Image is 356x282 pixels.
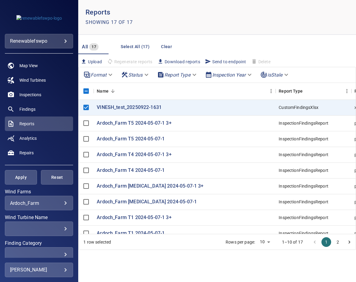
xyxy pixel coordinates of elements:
[97,214,172,221] a: Ardoch_Farm T1 2024-05-07-1 3+
[86,7,217,18] p: Reports
[10,265,68,275] div: [PERSON_NAME]
[81,70,116,80] div: Format
[203,57,248,67] button: Send to endpoint
[97,230,165,237] a: Ardoch_Farm T1 2024-05-07-1
[97,136,165,143] a: Ardoch_Farm T5 2024-05-07-1
[267,87,276,96] button: Menu
[212,72,246,78] em: Inspection Year
[81,58,102,65] span: Upload
[19,77,46,83] span: Wind Turbines
[41,170,73,185] button: Reset
[5,215,73,220] label: Wind Turbine Name
[97,167,165,174] a: Ardoch_Farm T4 2024-05-07-1
[333,237,343,247] button: Go to page 2
[89,44,99,51] span: 17
[279,183,328,189] div: InspectionFindingsReport
[157,58,200,65] span: Download reports
[5,189,73,194] label: Wind Farms
[19,63,38,69] span: Map View
[279,120,328,126] div: InspectionFindingsReport
[279,104,318,110] div: CustomFindingsXlsx
[109,87,117,95] button: Sort
[279,83,303,100] div: Report Type
[5,241,73,246] label: Finding Category
[5,34,73,48] div: renewablefswpo
[97,151,172,158] a: Ardoch_Farm T4 2024-05-07-1 3+
[5,58,73,73] a: map noActive
[16,15,62,21] img: renewablefswpo-logo
[5,131,73,146] a: analytics noActive
[118,41,152,52] button: Select All (17)
[82,44,88,50] span: All
[5,170,37,185] button: Apply
[279,230,328,236] div: InspectionFindingsReport
[5,146,73,160] a: repairs noActive
[226,239,255,245] p: Rows per page:
[19,106,35,112] span: Findings
[279,136,328,142] div: InspectionFindingsReport
[86,19,133,26] p: Showing 17 of 17
[205,58,246,65] span: Send to endpoint
[279,199,328,205] div: InspectionFindingsReport
[10,36,68,46] div: renewablefswpo
[10,200,68,206] div: Ardoch_Farm
[279,215,328,221] div: InspectionFindingsReport
[257,238,272,246] div: 10
[203,70,255,80] div: Inspection Year
[97,183,203,190] a: Ardoch_Farm [MEDICAL_DATA] 2024-05-07-1 3+
[128,72,143,78] em: Status
[78,57,104,67] button: Upload
[119,70,152,80] div: Status
[5,73,73,87] a: windturbines noActive
[97,198,197,205] a: Ardoch_Farm [MEDICAL_DATA] 2024-05-07-1
[157,41,176,52] button: Clear
[303,87,311,95] button: Sort
[5,196,73,210] div: Wind Farms
[279,167,328,173] div: InspectionFindingsReport
[5,247,73,262] div: Finding Category
[342,87,351,96] button: Menu
[19,150,34,156] span: Repairs
[19,135,37,141] span: Analytics
[309,237,355,247] nav: pagination navigation
[279,152,328,158] div: InspectionFindingsReport
[19,121,34,127] span: Reports
[12,174,29,181] span: Apply
[5,116,73,131] a: reports active
[344,237,354,247] button: Go to next page
[5,87,73,102] a: inspections noActive
[267,72,282,78] em: isStale
[91,72,106,78] em: Format
[276,83,351,100] div: Report Type
[258,70,292,80] div: isStale
[49,174,65,181] span: Reset
[83,239,111,245] div: 1 row selected
[321,237,331,247] button: page 1
[97,120,172,127] a: Ardoch_Farm T5 2024-05-07-1 3+
[97,83,109,100] div: Name
[282,239,303,245] p: 1–10 of 17
[155,57,203,67] button: Download reports
[97,104,162,111] a: VINESH_test_20250922-1631
[155,70,200,80] div: Report Type
[19,92,41,98] span: Inspections
[94,83,276,100] div: Name
[5,102,73,116] a: findings noActive
[5,221,73,236] div: Wind Turbine Name
[164,72,190,78] em: Report Type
